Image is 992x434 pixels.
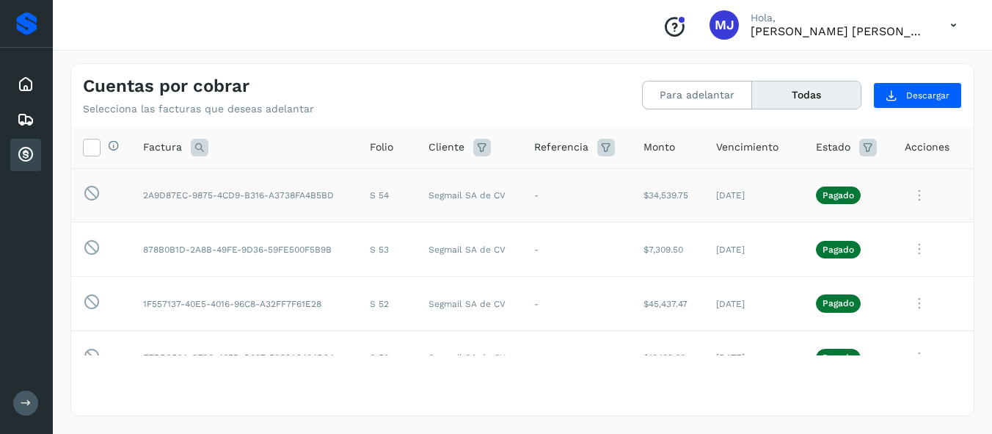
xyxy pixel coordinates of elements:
td: S 54 [358,168,417,223]
td: [DATE] [704,330,804,385]
div: Inicio [10,68,41,101]
td: - [522,277,632,331]
span: Estado [816,140,850,155]
td: $10,189.00 [632,330,704,385]
p: Selecciona las facturas que deseas adelantar [83,103,314,115]
h4: Cuentas por cobrar [83,76,249,97]
span: Descargar [906,89,949,102]
td: $34,539.75 [632,168,704,223]
td: 1F557137-40E5-4016-96C8-A32FF7F61E28 [131,277,358,331]
td: 878B0B1D-2A8B-49FE-9D36-59FE500F5B9B [131,223,358,277]
p: Militza Jocabeth Pérez Norberto [751,24,927,38]
button: Descargar [873,82,962,109]
p: Pagado [823,245,854,255]
td: - [522,168,632,223]
td: Segmail SA de CV [417,168,522,223]
td: S 53 [358,223,417,277]
td: [DATE] [704,223,804,277]
span: Factura [143,140,182,155]
div: Embarques [10,104,41,136]
span: Acciones [905,140,949,155]
button: Todas [752,82,861,109]
span: Monto [643,140,675,155]
td: S 50 [358,330,417,385]
td: Segmail SA de CV [417,223,522,277]
td: - [522,330,632,385]
p: Pagado [823,352,854,363]
td: [DATE] [704,277,804,331]
div: Cuentas por cobrar [10,139,41,171]
td: 2A9D87EC-9875-4CD9-B316-A3738FA4B5BD [131,168,358,223]
td: - [522,223,632,277]
td: $7,309.50 [632,223,704,277]
p: Pagado [823,190,854,200]
button: Para adelantar [643,82,752,109]
span: Vencimiento [716,140,778,155]
span: Cliente [428,140,464,155]
p: Pagado [823,298,854,308]
td: $45,437.47 [632,277,704,331]
td: E7BD2564-CF3C-465D-B097-53C8A2434D94 [131,330,358,385]
td: S 52 [358,277,417,331]
p: Hola, [751,12,927,24]
span: Folio [370,140,393,155]
td: Segmail SA de CV [417,330,522,385]
span: Referencia [534,140,588,155]
td: [DATE] [704,168,804,223]
td: Segmail SA de CV [417,277,522,331]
